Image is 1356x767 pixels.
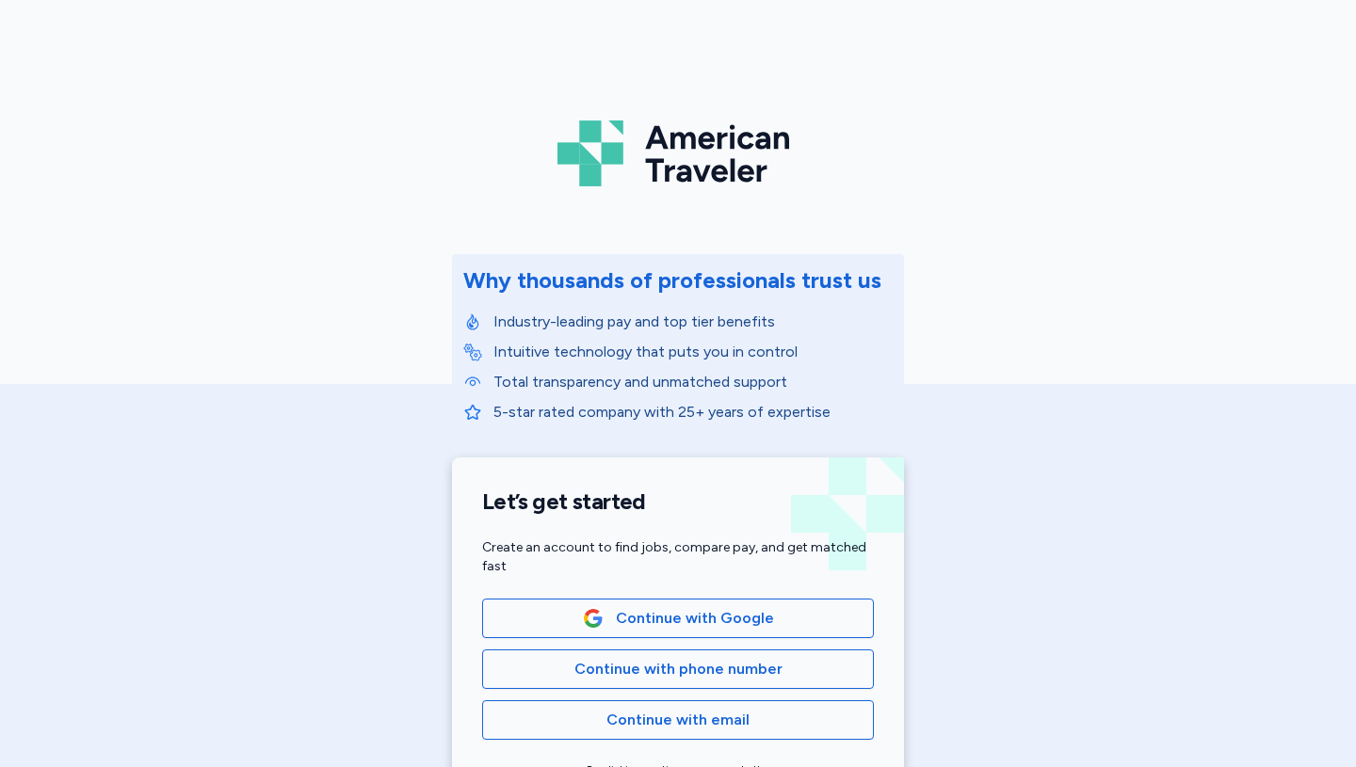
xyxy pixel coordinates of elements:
button: Continue with email [482,700,874,740]
div: Create an account to find jobs, compare pay, and get matched fast [482,538,874,576]
h1: Let’s get started [482,487,874,516]
span: Continue with phone number [574,658,783,680]
div: Why thousands of professionals trust us [463,265,881,296]
p: Industry-leading pay and top tier benefits [493,311,893,333]
span: Continue with Google [616,607,774,630]
button: Google LogoContinue with Google [482,599,874,638]
button: Continue with phone number [482,649,874,689]
p: Intuitive technology that puts you in control [493,341,893,363]
img: Google Logo [583,608,604,629]
p: Total transparency and unmatched support [493,371,893,393]
p: 5-star rated company with 25+ years of expertise [493,401,893,423]
span: Continue with email [606,709,750,731]
img: Logo [557,113,799,194]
